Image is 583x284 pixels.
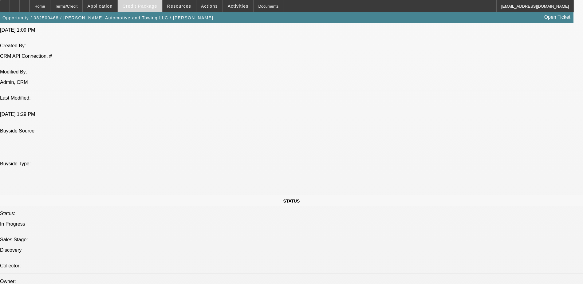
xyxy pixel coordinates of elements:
[542,12,573,22] a: Open Ticket
[228,4,249,9] span: Activities
[83,0,117,12] button: Application
[2,15,213,20] span: Opportunity / 082500468 / [PERSON_NAME] Automotive and Towing LLC / [PERSON_NAME]
[196,0,223,12] button: Actions
[118,0,162,12] button: Credit Package
[87,4,112,9] span: Application
[163,0,196,12] button: Resources
[283,199,300,203] span: STATUS
[123,4,157,9] span: Credit Package
[201,4,218,9] span: Actions
[223,0,253,12] button: Activities
[167,4,191,9] span: Resources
